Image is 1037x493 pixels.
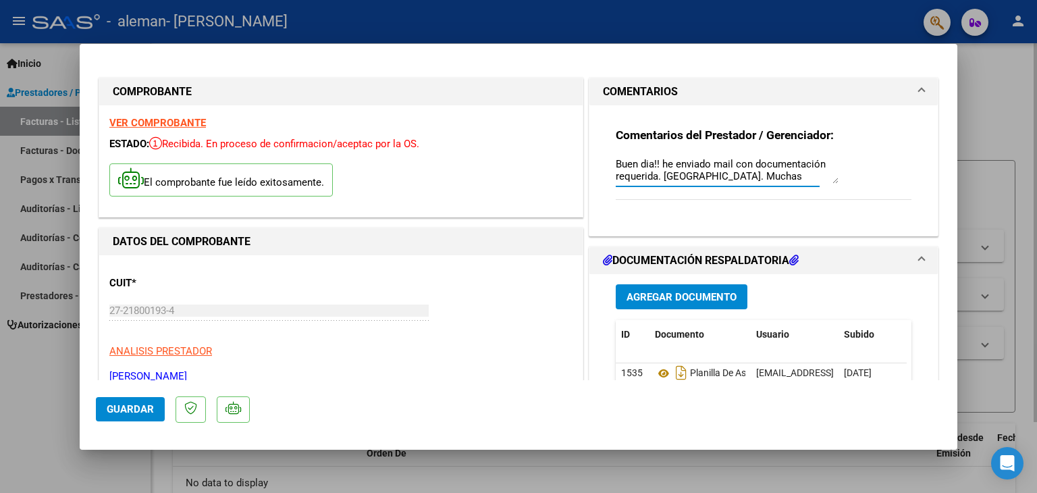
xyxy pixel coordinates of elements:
datatable-header-cell: Acción [906,320,974,349]
h1: DOCUMENTACIÓN RESPALDATORIA [603,253,799,269]
button: Guardar [96,397,165,421]
datatable-header-cell: Usuario [751,320,839,349]
span: Usuario [756,329,789,340]
p: CUIT [109,276,248,291]
datatable-header-cell: ID [616,320,649,349]
div: COMENTARIOS [589,105,938,236]
mat-expansion-panel-header: COMENTARIOS [589,78,938,105]
span: Recibida. En proceso de confirmacion/aceptac por la OS. [149,138,419,150]
a: VER COMPROBANTE [109,117,206,129]
span: ID [621,329,630,340]
h1: COMENTARIOS [603,84,678,100]
span: Guardar [107,403,154,415]
div: Open Intercom Messenger [991,447,1023,479]
span: Planilla De Asistencia. [655,368,781,379]
strong: DATOS DEL COMPROBANTE [113,235,250,248]
span: ANALISIS PRESTADOR [109,345,212,357]
button: Agregar Documento [616,284,747,309]
datatable-header-cell: Subido [839,320,906,349]
p: [PERSON_NAME] [109,369,573,384]
span: 1535 [621,367,643,378]
i: Descargar documento [672,362,690,384]
span: [DATE] [844,367,872,378]
span: [EMAIL_ADDRESS][DOMAIN_NAME] - [PERSON_NAME] [756,367,985,378]
p: El comprobante fue leído exitosamente. [109,163,333,197]
span: Subido [844,329,874,340]
strong: COMPROBANTE [113,85,192,98]
strong: Comentarios del Prestador / Gerenciador: [616,128,834,142]
span: ESTADO: [109,138,149,150]
datatable-header-cell: Documento [649,320,751,349]
mat-expansion-panel-header: DOCUMENTACIÓN RESPALDATORIA [589,247,938,274]
span: Agregar Documento [627,291,737,303]
span: Documento [655,329,704,340]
